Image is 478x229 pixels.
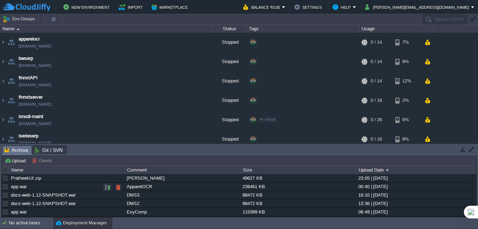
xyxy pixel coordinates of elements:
img: AMDAwAAAACH5BAEAAAAALAAAAAABAAEAAAICRAEAOw== [0,33,6,52]
div: DMS2 [125,199,240,208]
div: Stopped [212,52,247,71]
img: AMDAwAAAACH5BAEAAAAALAAAAAABAAEAAAICRAEAOw== [6,130,16,149]
a: [DOMAIN_NAME] [19,101,51,108]
img: AMDAwAAAACH5BAEAAAAALAAAAAABAAEAAAICRAEAOw== [0,91,6,110]
div: 49627 KB [241,174,356,182]
button: New Environment [63,3,112,11]
a: PratheekUI.zip [11,175,41,181]
div: 06:06 | [DATE] [357,216,472,224]
div: Stopped [212,130,247,149]
div: 0 / 14 [371,33,382,52]
button: Import [119,3,145,11]
a: [DOMAIN_NAME] [19,43,51,50]
div: 88472 KB [241,191,356,199]
div: No active tasks [9,217,53,229]
a: innodi-maint [19,113,43,120]
div: Size [241,166,356,174]
div: 115399 KB [241,208,356,216]
div: Stopped [212,91,247,110]
div: Usage [360,25,434,33]
img: AMDAwAAAACH5BAEAAAAALAAAAAABAAEAAAICRAEAOw== [0,52,6,71]
button: Settings [294,3,324,11]
div: 06:49 | [DATE] [357,208,472,216]
div: 8% [395,52,418,71]
div: Comment [125,166,240,174]
button: Deployment Manager [56,219,107,227]
img: AMDAwAAAACH5BAEAAAAALAAAAAABAAEAAAICRAEAOw== [6,52,16,71]
a: bwserp [19,55,33,62]
div: 00:40 | [DATE] [357,182,472,191]
a: app.war [11,184,27,189]
img: AMDAwAAAACH5BAEAAAAALAAAAAABAAEAAAICRAEAOw== [17,28,20,30]
div: 16:10 | [DATE] [357,191,472,199]
div: 321 [125,216,240,224]
a: apparelocr [19,36,40,43]
div: Name [1,25,211,33]
a: [DOMAIN_NAME] [19,120,51,127]
img: AMDAwAAAACH5BAEAAAAALAAAAAABAAEAAAICRAEAOw== [6,110,16,129]
a: app.war [11,209,27,215]
iframe: chat widget [448,201,471,222]
a: [DOMAIN_NAME] [19,62,51,69]
img: AMDAwAAAACH5BAEAAAAALAAAAAABAAEAAAICRAEAOw== [0,110,6,129]
div: 2% [395,91,418,110]
a: docs-web-1.12-SNAPSHOT.war [11,201,76,206]
button: [PERSON_NAME][EMAIL_ADDRESS][DOMAIN_NAME] [365,3,471,11]
a: iserieserp [19,132,38,140]
a: [DOMAIN_NAME] [19,81,51,88]
div: Name [10,166,125,174]
div: 6% [395,110,418,129]
span: Archive [5,146,28,155]
button: Env Groups [2,14,37,24]
button: Balance ₹0.00 [243,3,282,11]
img: AMDAwAAAACH5BAEAAAAALAAAAAABAAEAAAICRAEAOw== [6,91,16,110]
a: [DOMAIN_NAME] [19,140,51,147]
div: Status [212,25,246,33]
div: 12% [395,72,418,91]
img: CloudJiffy [2,3,50,12]
div: Stopped [212,72,247,91]
a: docs-web-1.12-SNAPSHOT.war [11,192,76,198]
div: 88472 KB [241,199,356,208]
div: Tags [247,25,359,33]
div: 0 / 18 [371,91,382,110]
div: 13:36 | [DATE] [357,199,472,208]
div: 105526 KB [241,216,356,224]
img: AMDAwAAAACH5BAEAAAAALAAAAAABAAEAAAICRAEAOw== [6,33,16,52]
div: 8% [395,130,418,149]
img: AMDAwAAAACH5BAEAAAAALAAAAAABAAEAAAICRAEAOw== [0,72,6,91]
div: 0 / 16 [371,130,382,149]
span: Git / SVN [35,146,63,154]
div: 0 / 14 [371,52,382,71]
div: 7% [395,33,418,52]
button: Upload [5,157,28,164]
div: [PERSON_NAME] [125,174,240,182]
a: finnxtserver [19,94,43,101]
button: Delete [32,157,54,164]
div: 0 / 14 [371,72,382,91]
button: Marketplace [151,3,190,11]
div: 0 / 28 [371,110,382,129]
div: ApparelOCR [125,182,240,191]
div: Upload Date [357,166,472,174]
div: 236461 KB [241,182,356,191]
img: AMDAwAAAACH5BAEAAAAALAAAAAABAAEAAAICRAEAOw== [6,72,16,91]
img: AMDAwAAAACH5BAEAAAAALAAAAAABAAEAAAICRAEAOw== [0,130,6,149]
div: ExyComp [125,208,240,216]
div: DMS3 [125,191,240,199]
span: Innodi [265,117,275,122]
button: Help [333,3,353,11]
div: Stopped [212,33,247,52]
div: Stopped [212,110,247,129]
a: finnxtAPI [19,74,38,81]
div: 23:05 | [DATE] [357,174,472,182]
